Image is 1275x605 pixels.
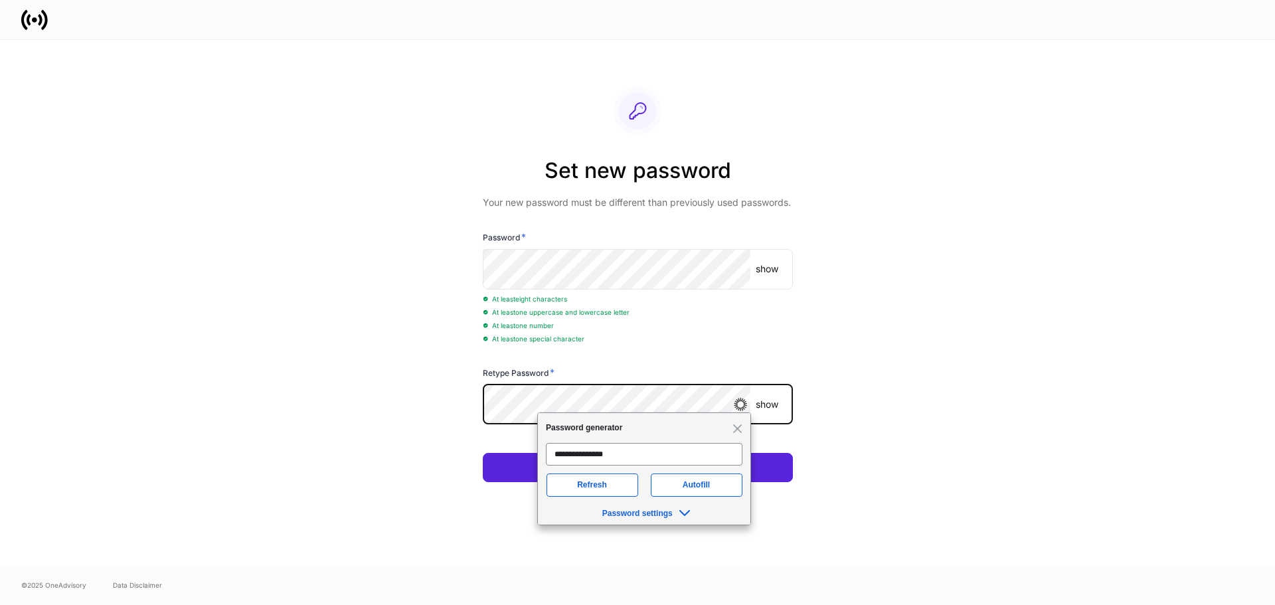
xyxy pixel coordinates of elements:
[21,580,86,590] span: © 2025 OneAdvisory
[483,487,793,518] button: Back to sign in
[483,230,526,244] h6: Password
[9,60,100,84] button: Refresh
[483,295,567,303] span: At least eight characters
[8,8,84,22] span: Password generator
[734,398,747,411] img: svg+xml;base64,PHN2ZyB3aWR0aD0iMzMiIGhlaWdodD0iMzIiIHZpZXdCb3g9IjAgMCAzMyAzMiIgZmlsbD0ibm9uZSIgeG...
[483,453,793,482] button: Reset password
[483,335,584,343] span: At least one special character
[756,262,778,276] p: show
[483,308,630,316] span: At least one uppercase and lowercase letter
[113,60,205,84] button: Autofill
[756,398,778,411] p: show
[483,156,793,196] h2: Set new password
[483,321,554,329] span: At least one number
[64,96,135,105] span: Password settings
[113,580,162,590] a: Data Disclaimer
[195,11,205,21] span: Close
[483,366,554,379] h6: Retype Password
[483,196,793,209] p: Your new password must be different than previously used passwords.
